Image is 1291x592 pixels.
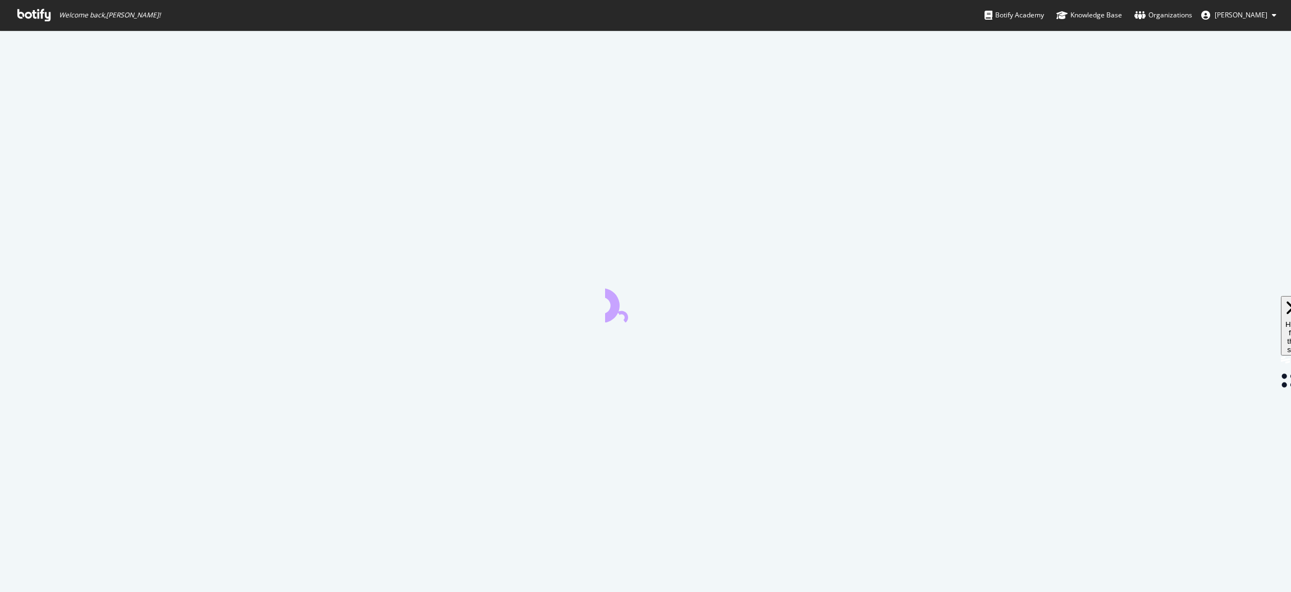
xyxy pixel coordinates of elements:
[1134,10,1192,21] div: Organizations
[985,10,1044,21] div: Botify Academy
[605,282,686,322] div: animation
[1192,6,1285,24] button: [PERSON_NAME]
[1215,10,1267,20] span: Kevin Gibbons
[59,11,161,20] span: Welcome back, [PERSON_NAME] !
[1056,10,1122,21] div: Knowledge Base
